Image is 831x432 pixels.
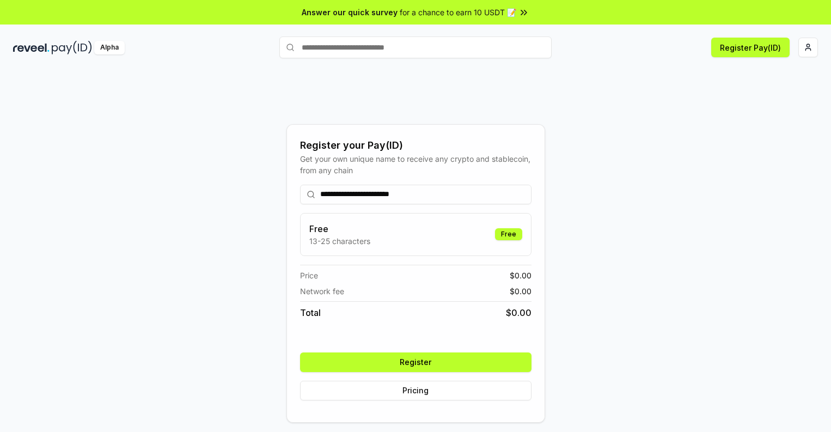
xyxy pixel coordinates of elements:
[52,41,92,54] img: pay_id
[300,153,531,176] div: Get your own unique name to receive any crypto and stablecoin, from any chain
[711,38,790,57] button: Register Pay(ID)
[300,381,531,400] button: Pricing
[300,270,318,281] span: Price
[300,306,321,319] span: Total
[495,228,522,240] div: Free
[300,285,344,297] span: Network fee
[94,41,125,54] div: Alpha
[300,138,531,153] div: Register your Pay(ID)
[309,222,370,235] h3: Free
[13,41,50,54] img: reveel_dark
[309,235,370,247] p: 13-25 characters
[506,306,531,319] span: $ 0.00
[510,285,531,297] span: $ 0.00
[510,270,531,281] span: $ 0.00
[400,7,516,18] span: for a chance to earn 10 USDT 📝
[302,7,398,18] span: Answer our quick survey
[300,352,531,372] button: Register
